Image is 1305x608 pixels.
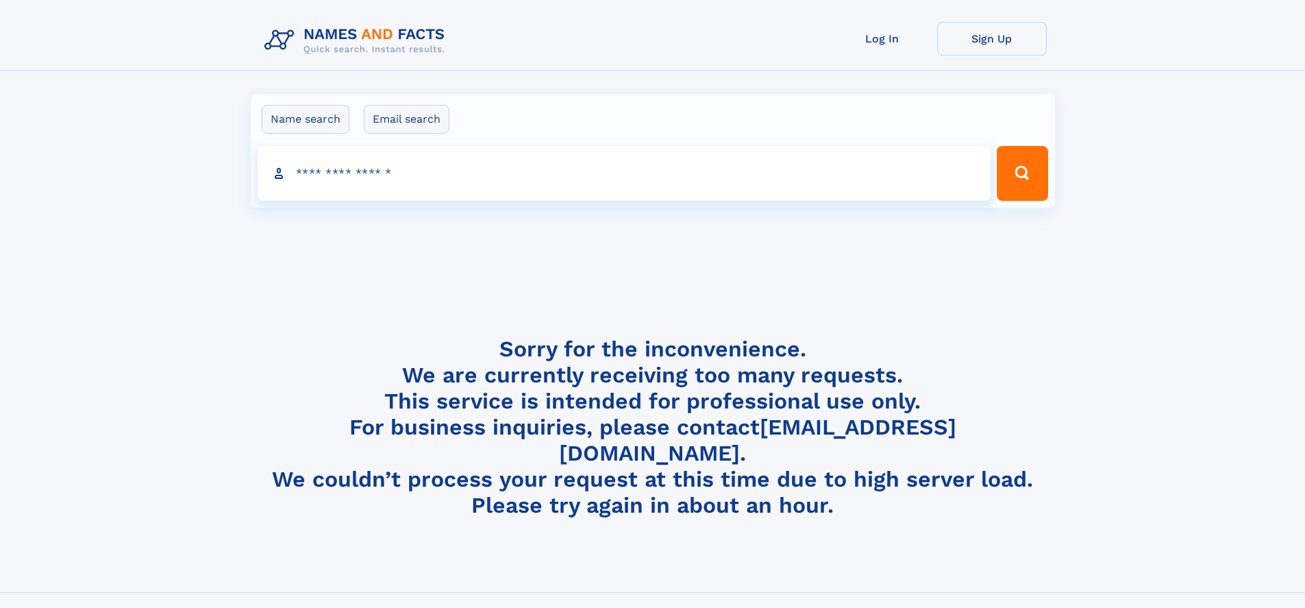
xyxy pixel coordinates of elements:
[828,22,937,56] a: Log In
[559,414,956,466] a: [EMAIL_ADDRESS][DOMAIN_NAME]
[997,146,1047,201] button: Search Button
[258,146,991,201] input: search input
[262,105,349,134] label: Name search
[937,22,1047,56] a: Sign Up
[259,22,456,59] img: Logo Names and Facts
[259,336,1047,519] h4: Sorry for the inconvenience. We are currently receiving too many requests. This service is intend...
[364,105,449,134] label: Email search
